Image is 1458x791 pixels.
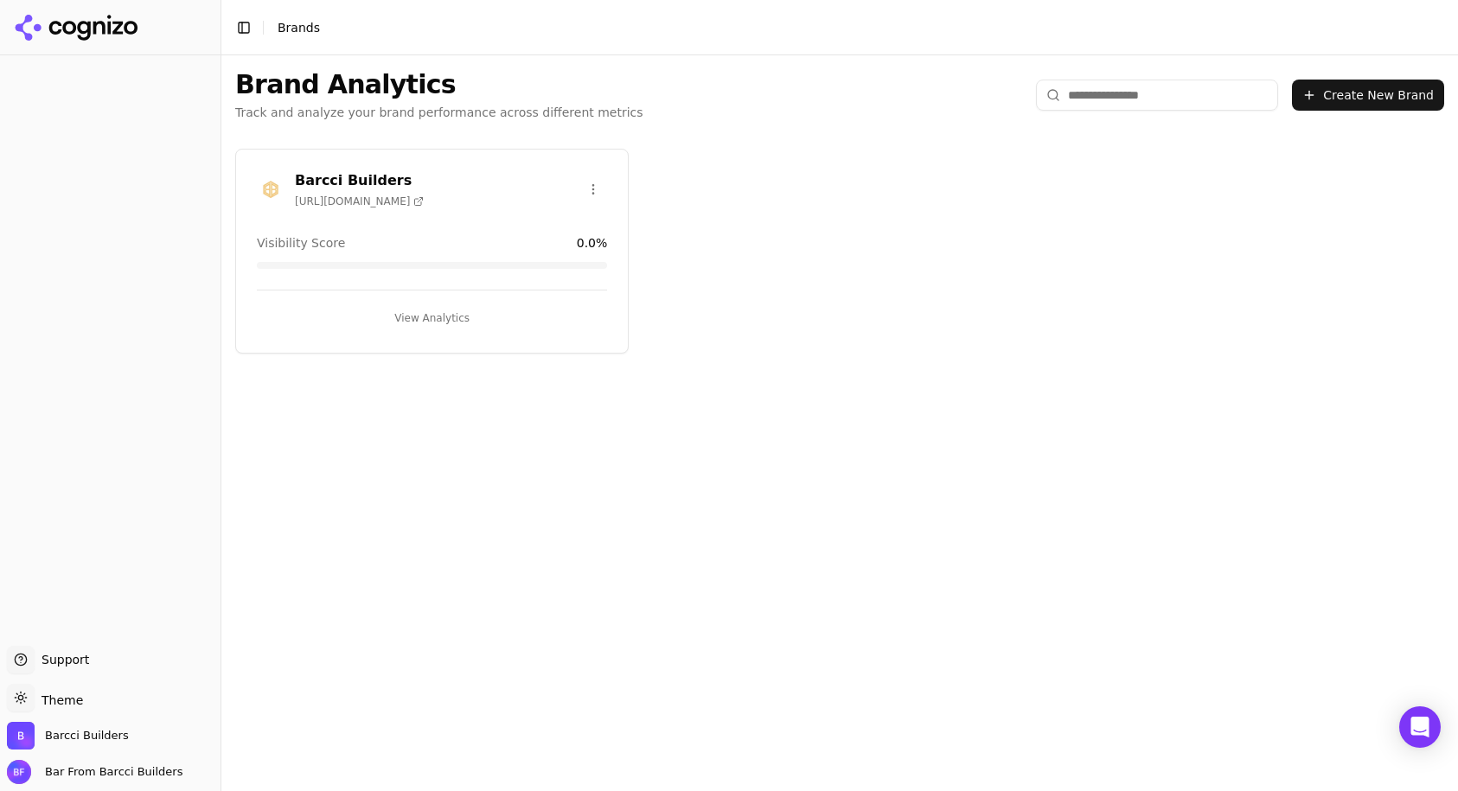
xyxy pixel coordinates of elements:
button: View Analytics [257,304,607,332]
span: Support [35,651,89,668]
p: Track and analyze your brand performance across different metrics [235,104,643,121]
img: Barcci Builders [257,175,285,203]
span: Barcci Builders [45,728,129,743]
span: [URL][DOMAIN_NAME] [295,195,424,208]
h1: Brand Analytics [235,69,643,100]
button: Open user button [7,760,182,784]
button: Open organization switcher [7,722,129,750]
span: Visibility Score [257,234,345,252]
span: Bar From Barcci Builders [38,764,182,780]
button: Create New Brand [1292,80,1444,111]
h3: Barcci Builders [295,170,424,191]
span: Theme [35,693,83,707]
img: Barcci Builders [7,722,35,750]
span: 0.0 % [577,234,608,252]
span: Brands [278,21,320,35]
div: Open Intercom Messenger [1399,706,1441,748]
img: Bar From Barcci Builders [7,760,31,784]
nav: breadcrumb [278,19,320,36]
